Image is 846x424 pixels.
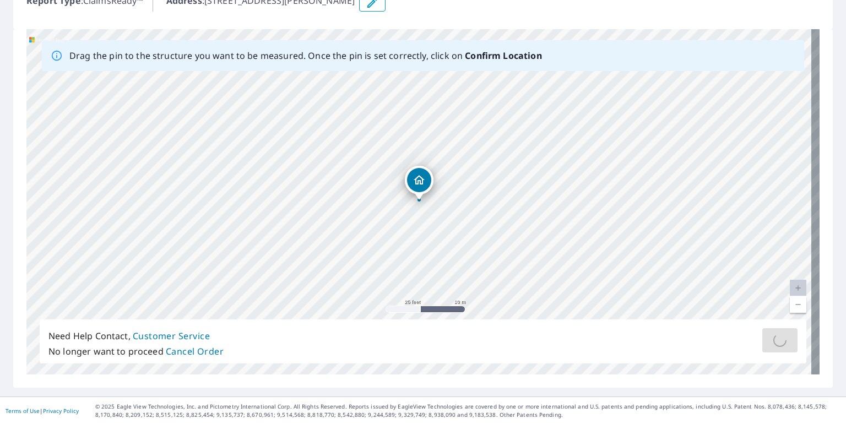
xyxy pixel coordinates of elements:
button: Cancel Order [166,344,224,359]
a: Terms of Use [6,407,40,415]
p: | [6,407,79,414]
p: Need Help Contact, [48,328,224,344]
b: Confirm Location [465,50,541,62]
p: No longer want to proceed [48,344,224,359]
a: Privacy Policy [43,407,79,415]
p: © 2025 Eagle View Technologies, Inc. and Pictometry International Corp. All Rights Reserved. Repo... [95,403,840,419]
div: Dropped pin, building 1, Residential property, 2244 Gilliland Rd Blountsville, AL 35031 [405,166,433,200]
p: Drag the pin to the structure you want to be measured. Once the pin is set correctly, click on [69,49,542,62]
button: Customer Service [133,328,210,344]
a: Current Level 20, Zoom In Disabled [790,280,806,296]
a: Current Level 20, Zoom Out [790,296,806,313]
